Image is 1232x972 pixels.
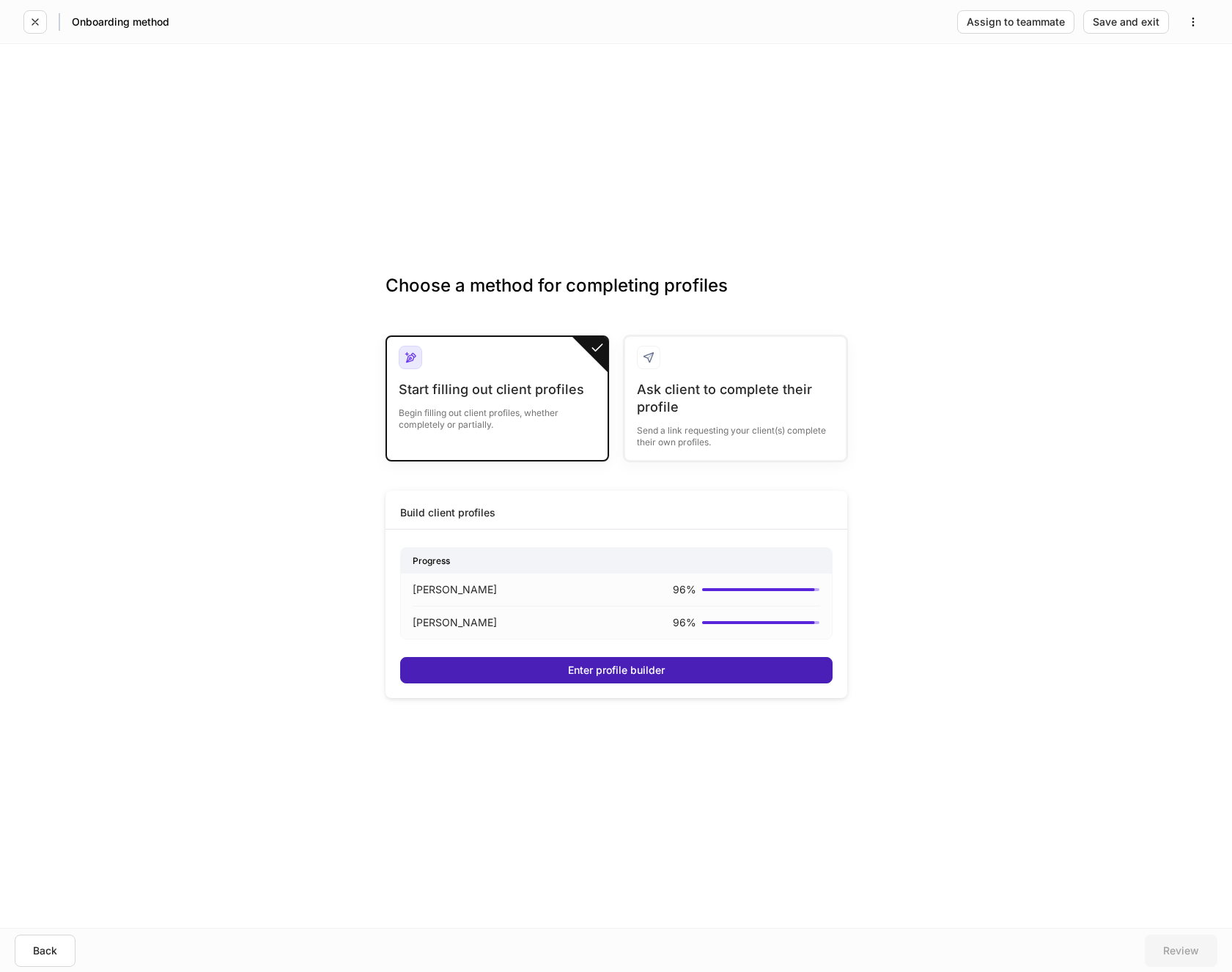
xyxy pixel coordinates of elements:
[399,398,596,431] div: Begin filling out client profiles, whether completely or partially.
[637,381,834,416] div: Ask client to complete their profile
[400,657,833,683] button: Enter profile builder
[568,665,665,675] div: Enter profile builder
[413,615,497,630] p: [PERSON_NAME]
[1093,17,1159,27] div: Save and exit
[967,17,1065,27] div: Assign to teammate
[673,615,696,630] p: 96 %
[400,505,495,520] div: Build client profiles
[72,15,169,29] h5: Onboarding method
[401,548,832,574] div: Progress
[957,10,1074,34] button: Assign to teammate
[399,381,596,398] div: Start filling out client profiles
[413,582,497,597] p: [PERSON_NAME]
[1083,10,1169,34] button: Save and exit
[386,274,847,321] h3: Choose a method for completing profiles
[15,935,75,967] button: Back
[33,946,57,956] div: Back
[673,582,696,597] p: 96 %
[637,416,834,448] div: Send a link requesting your client(s) complete their own profiles.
